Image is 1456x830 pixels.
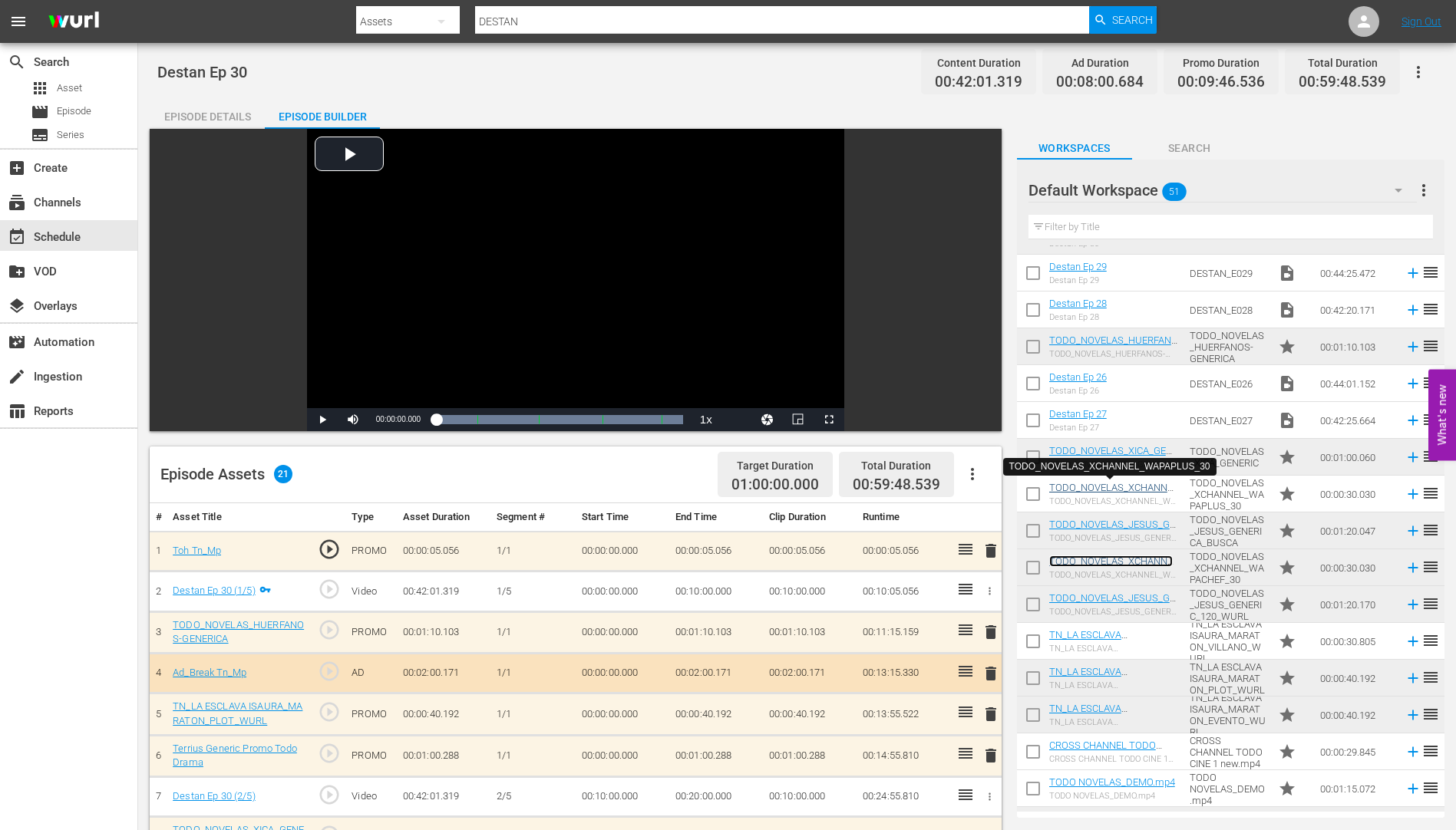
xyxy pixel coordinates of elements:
[31,103,49,121] span: Episode
[935,52,1022,74] div: Content Duration
[1049,791,1175,801] div: TODO NOVELAS_DEMO.mp4
[669,611,763,653] td: 00:01:10.103
[8,297,26,315] span: Overlays
[265,98,380,135] div: Episode Builder
[150,531,167,571] td: 1
[318,660,341,683] span: play_circle_outline
[1405,375,1421,392] svg: Add to Episode
[1049,386,1107,396] div: Destan Ep 26
[1299,74,1386,91] span: 00:59:48.539
[982,703,1000,726] button: delete
[1314,586,1398,623] td: 00:01:20.170
[150,98,265,135] div: Episode Details
[1049,629,1177,664] a: TN_LA ESCLAVA ISAURA_MARATON_VILLANO_WURL
[1184,697,1272,733] td: TN_LA ESCLAVA ISAURA_MARATON_EVENTO_WURL
[1049,275,1107,285] div: Destan Ep 29
[1314,660,1398,697] td: 00:00:40.192
[1299,52,1386,74] div: Total Duration
[1314,365,1398,402] td: 00:44:01.152
[318,700,341,723] span: play_circle_outline
[57,81,82,96] span: Asset
[1278,485,1296,503] span: Promo
[982,664,1000,683] span: delete
[752,408,783,431] button: Jump To Time
[982,621,1000,644] button: delete
[763,693,857,735] td: 00:00:40.192
[8,193,26,212] span: Channels
[1421,595,1440,613] span: reorder
[1184,586,1272,623] td: TODO_NOVELAS_JESUS_GENERIC_120_WURL
[1402,15,1441,28] a: Sign Out
[1162,176,1187,208] span: 51
[345,735,397,776] td: PROMO
[318,538,341,561] span: play_circle_outline
[9,12,28,31] span: menu
[1421,705,1440,723] span: reorder
[1049,445,1173,468] a: TODO_NOVELAS_XICA_GENERIC
[763,735,857,776] td: 00:01:00.288
[857,611,950,653] td: 00:11:15.159
[1405,338,1421,355] svg: Add to Episode
[345,693,397,735] td: PROMO
[150,98,265,129] button: Episode Details
[982,542,1000,560] span: delete
[318,742,341,765] span: play_circle_outline
[397,531,490,571] td: 00:00:05.056
[8,402,26,420] span: Reports
[1056,52,1144,74] div: Ad Duration
[173,700,302,726] a: TN_LA ESCLAVA ISAURA_MARATON_PLOT_WURL
[397,776,490,817] td: 00:42:01.319
[345,776,397,817] td: Video
[1314,476,1398,512] td: 00:00:30.030
[1405,449,1421,466] svg: Add to Episode
[397,503,490,532] th: Asset Duration
[1421,521,1440,539] span: reorder
[1049,261,1107,272] a: Destan Ep 29
[37,4,111,40] img: ans4CAIJ8jUAAAAAAAAAAAAAAAAAAAAAAAAgQb4GAAAAAAAAAAAAAAAAAAAAAAAAJMjXAAAAAAAAAAAAAAAAAAAAAAAAgAT5G...
[1314,549,1398,586] td: 00:00:30.030
[1415,172,1433,209] button: more_vert
[1421,779,1440,797] span: reorder
[982,705,1000,723] span: delete
[1405,780,1421,797] svg: Add to Episode
[1278,669,1296,687] span: Promo
[31,79,49,97] span: Asset
[669,735,763,776] td: 00:01:00.288
[982,745,1000,767] button: delete
[763,503,857,532] th: Clip Duration
[982,746,1000,765] span: delete
[1049,592,1175,615] a: TODO_NOVELAS_JESUS_GENERIC_120_WURL
[490,503,576,532] th: Segment #
[8,159,26,177] span: Create
[1278,558,1296,577] span: Promo
[57,104,91,119] span: Episode
[576,531,669,571] td: 00:00:00.000
[1177,74,1265,91] span: 00:09:46.536
[1049,666,1177,700] a: TN_LA ESCLAVA ISAURA_MARATON_PLOT_WURL
[307,129,844,431] div: Video Player
[783,408,814,431] button: Picture-in-Picture
[1405,486,1421,502] svg: Add to Episode
[1184,623,1272,660] td: TN_LA ESCLAVA ISAURA_MARATON_VILLANO_WURL
[345,503,397,532] th: Type
[1314,291,1398,328] td: 00:42:20.171
[1049,680,1177,690] div: TN_LA ESCLAVA ISAURA_MARATON_PLOT_WURL
[576,693,669,735] td: 00:00:00.000
[397,571,490,612] td: 00:42:01.319
[1049,555,1173,578] a: TODO_NOVELAS_XCHANNEL_WAPACHEF_30
[576,611,669,653] td: 00:00:00.000
[857,571,950,612] td: 00:10:05.056
[490,611,576,653] td: 1/1
[1278,632,1296,650] span: Promo
[853,455,940,476] div: Total Duration
[1428,370,1456,461] button: Open Feedback Widget
[8,333,26,351] span: Automation
[173,545,221,556] a: Toh Tn_Mp
[1278,411,1296,430] span: Video
[1405,670,1421,687] svg: Add to Episode
[31,126,49,144] span: Series
[397,693,490,735] td: 00:00:40.192
[345,611,397,653] td: PROMO
[1049,607,1177,617] div: TODO_NOVELAS_JESUS_GENERIC_120_WURL
[1184,512,1272,549] td: TODO_NOVELAS_JESUS_GENERICA_BUSCA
